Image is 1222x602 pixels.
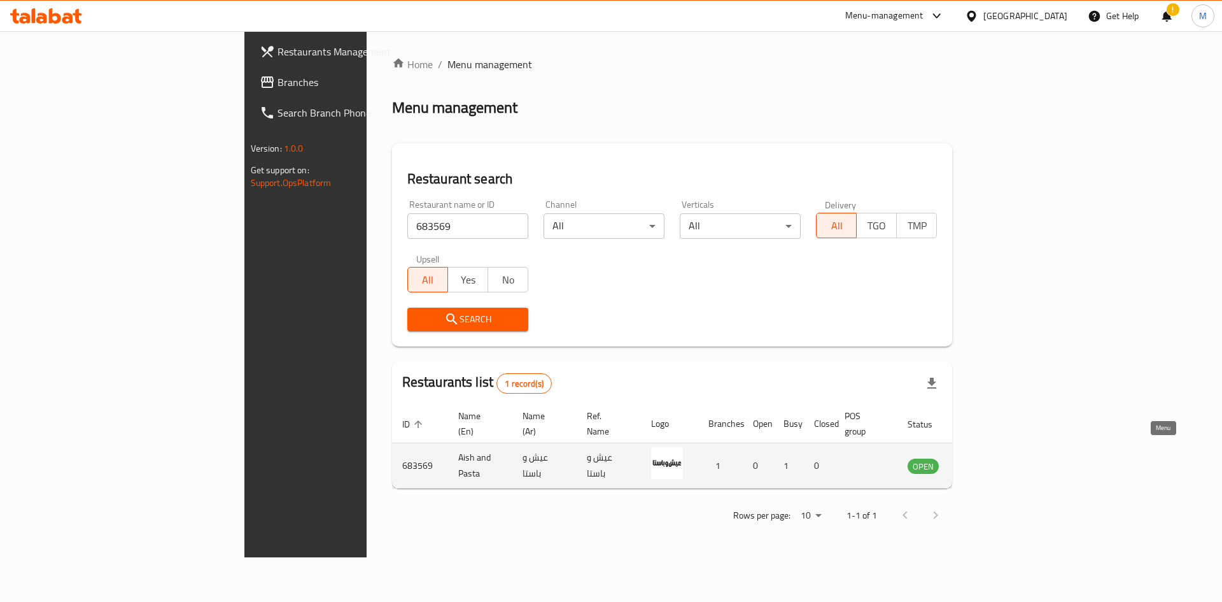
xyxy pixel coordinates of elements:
td: Aish and Pasta [448,443,512,489]
button: TGO [856,213,897,238]
span: All [413,271,443,289]
th: Open [743,405,773,443]
td: 1 [773,443,804,489]
span: TMP [902,217,932,235]
span: 1 record(s) [497,378,551,390]
span: Branches [277,75,439,90]
span: POS group [845,408,882,439]
button: All [816,213,857,238]
span: M [1199,9,1207,23]
h2: Restaurant search [407,169,938,189]
span: Ref. Name [587,408,626,439]
span: ID [402,417,426,432]
button: All [407,267,448,292]
span: Restaurants Management [277,44,439,59]
button: Yes [447,267,488,292]
span: Search [418,312,518,327]
a: Support.OpsPlatform [251,175,332,191]
span: 1.0.0 [284,140,304,157]
p: Rows per page: [733,508,790,524]
td: 0 [804,443,834,489]
div: All [544,213,664,239]
span: All [822,217,852,235]
div: All [680,213,801,239]
a: Branches [249,67,449,97]
a: Search Branch Phone [249,97,449,128]
td: عيش و باستا [512,443,577,489]
td: 1 [698,443,743,489]
div: OPEN [908,459,939,474]
span: No [493,271,523,289]
button: No [488,267,528,292]
label: Delivery [825,200,857,209]
td: 0 [743,443,773,489]
th: Logo [641,405,698,443]
span: Status [908,417,949,432]
div: [GEOGRAPHIC_DATA] [983,9,1067,23]
div: Rows per page: [796,506,826,526]
span: Name (Ar) [523,408,561,439]
span: Name (En) [458,408,497,439]
span: OPEN [908,459,939,474]
a: Restaurants Management [249,36,449,67]
button: Search [407,308,528,331]
label: Upsell [416,254,440,263]
p: 1-1 of 1 [846,508,877,524]
span: Menu management [447,57,532,72]
span: TGO [862,217,892,235]
span: Yes [453,271,483,289]
h2: Restaurants list [402,373,552,394]
img: Aish and Pasta [651,447,683,479]
div: Menu-management [845,8,924,24]
th: Busy [773,405,804,443]
td: عيش و باستا [577,443,641,489]
th: Closed [804,405,834,443]
button: TMP [896,213,937,238]
span: Version: [251,140,282,157]
span: Get support on: [251,162,309,178]
nav: breadcrumb [392,57,953,72]
span: Search Branch Phone [277,105,439,120]
div: Export file [916,368,947,399]
input: Search for restaurant name or ID.. [407,213,528,239]
div: Total records count [496,373,552,394]
table: enhanced table [392,405,1008,489]
th: Branches [698,405,743,443]
h2: Menu management [392,97,517,118]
